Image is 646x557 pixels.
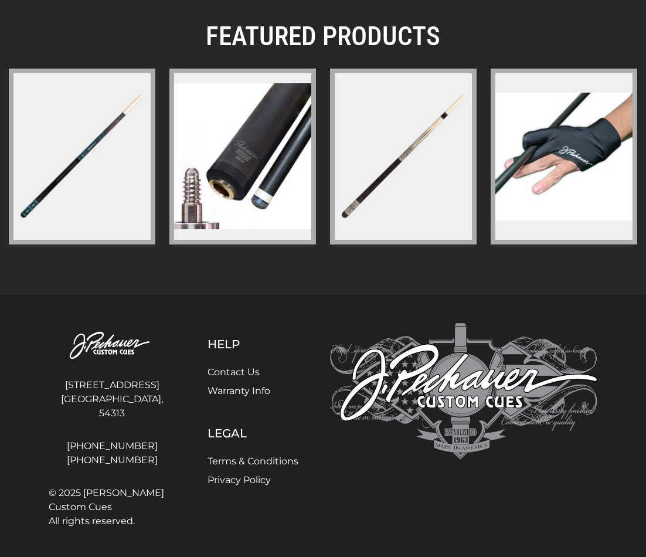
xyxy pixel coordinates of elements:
[208,366,260,378] a: Contact Us
[208,385,270,396] a: Warranty Info
[330,323,597,460] img: Pechauer Custom Cues
[330,69,477,244] a: jp-series-r-jp24-r
[491,69,637,244] a: pechauer-glove-copy
[49,439,175,453] a: [PHONE_NUMBER]
[495,93,633,220] img: pechauer-glove-copy
[332,86,474,227] img: jp-series-r-jp24-r
[49,486,175,528] span: © 2025 [PERSON_NAME] Custom Cues All rights reserved.
[9,69,155,244] a: pl-31-limited-edition
[208,474,271,485] a: Privacy Policy
[208,337,298,351] h5: Help
[49,323,175,369] img: Pechauer Custom Cues
[169,69,316,244] a: pechauer-piloted-rogue-carbon-break-shaft-pro-series
[49,373,175,425] address: [STREET_ADDRESS] [GEOGRAPHIC_DATA], 54313
[208,426,298,440] h5: Legal
[9,21,637,52] h2: FEATURED PRODUCTS
[174,83,311,229] img: pechauer-piloted-rogue-carbon-break-shaft-pro-series
[49,453,175,467] a: [PHONE_NUMBER]
[11,86,152,227] img: pl-31-limited-edition
[208,456,298,467] a: Terms & Conditions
